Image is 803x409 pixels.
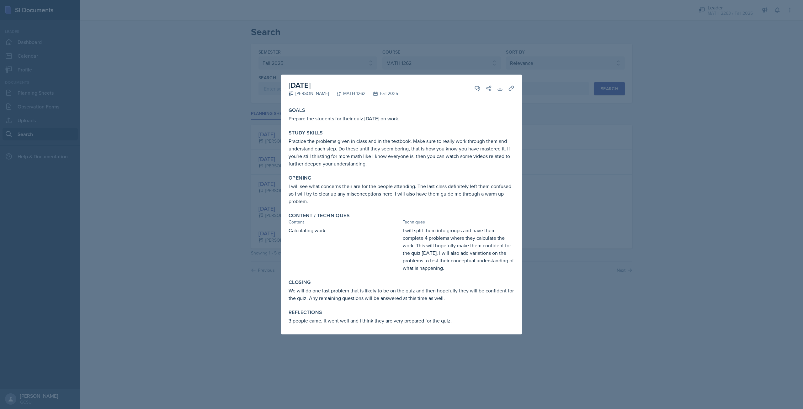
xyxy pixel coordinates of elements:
label: Opening [289,175,311,181]
p: Practice the problems given in class and in the textbook. Make sure to really work through them a... [289,137,514,167]
label: Goals [289,107,305,113]
label: Content / Techniques [289,212,350,219]
p: I will split them into groups and have them complete 4 problems where they calculate the work. Th... [403,227,514,272]
div: MATH 1262 [329,90,365,97]
h2: [DATE] [289,80,398,91]
div: Techniques [403,219,514,225]
p: 3 people came, it went well and I think they are very prepared for the quiz. [289,317,514,324]
div: Fall 2025 [365,90,398,97]
div: [PERSON_NAME] [289,90,329,97]
label: Reflections [289,309,322,316]
p: We will do one last problem that is likely to be on the quiz and then hopefully they will be conf... [289,287,514,302]
label: Study Skills [289,130,323,136]
div: Content [289,219,400,225]
p: I will see what concerns their are for the people attending. The last class definitely left them ... [289,182,514,205]
p: Prepare the students for their quiz [DATE] on work. [289,115,514,122]
p: Calculating work [289,227,400,234]
label: Closing [289,279,311,286]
